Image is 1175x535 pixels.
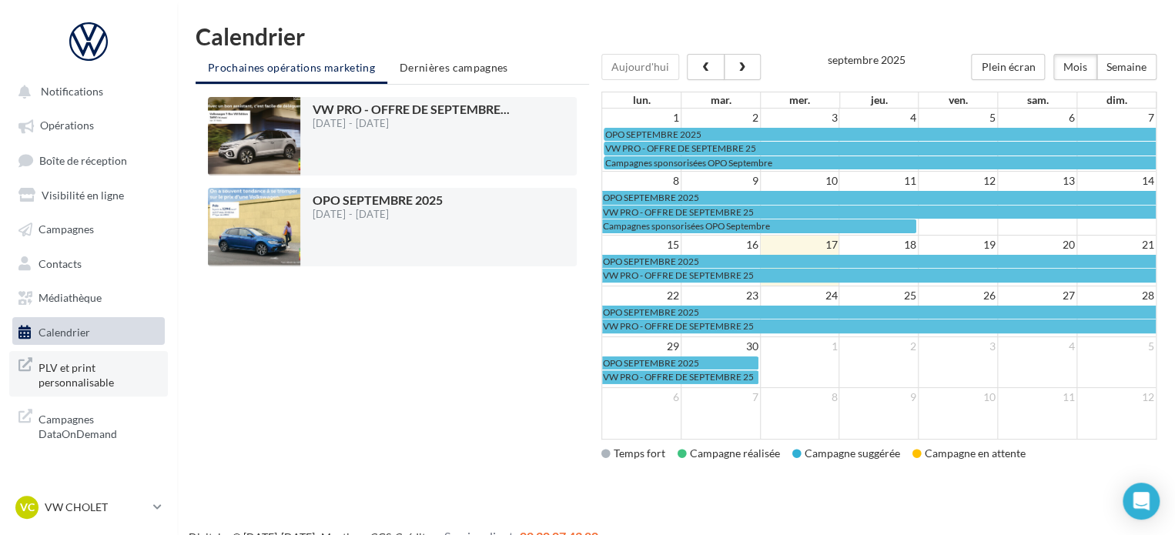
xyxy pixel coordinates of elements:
[602,172,681,191] td: 8
[9,77,162,105] button: Notifications
[839,286,919,305] td: 25
[681,387,760,406] td: 7
[919,336,998,356] td: 3
[839,235,919,254] td: 18
[997,172,1076,191] td: 13
[601,54,679,80] button: Aujourd'hui
[1076,235,1156,254] td: 21
[1076,109,1156,127] td: 7
[12,493,165,522] a: VC VW CHOLET
[605,142,756,154] span: VW PRO - OFFRE DE SEPTEMBRE 25
[919,92,998,108] th: ven.
[919,235,998,254] td: 19
[9,111,168,139] a: Opérations
[971,54,1045,80] button: Plein écran
[500,102,510,116] span: ...
[839,92,919,108] th: jeu.
[839,387,919,406] td: 9
[604,142,1156,155] a: VW PRO - OFFRE DE SEPTEMBRE 25
[45,500,147,515] p: VW CHOLET
[1077,92,1157,108] th: dim.
[919,109,998,127] td: 5
[602,109,681,127] td: 1
[603,306,699,318] span: OPO SEPTEMBRE 2025
[827,54,905,65] h2: septembre 2025
[919,286,998,305] td: 26
[400,61,508,74] span: Dernières campagnes
[681,235,760,254] td: 16
[1053,54,1097,80] button: Mois
[602,319,1156,333] a: VW PRO - OFFRE DE SEPTEMBRE 25
[1076,286,1156,305] td: 28
[603,192,699,203] span: OPO SEPTEMBRE 2025
[602,269,1156,282] a: VW PRO - OFFRE DE SEPTEMBRE 25
[602,336,681,356] td: 29
[839,109,919,127] td: 4
[9,180,168,208] a: Visibilité en ligne
[602,219,917,232] a: Campagnes sponsorisées OPO Septembre
[997,387,1076,406] td: 11
[997,235,1076,254] td: 20
[604,128,1156,141] a: OPO SEPTEMBRE 2025
[760,336,839,356] td: 1
[603,256,699,267] span: OPO SEPTEMBRE 2025
[603,206,754,218] span: VW PRO - OFFRE DE SEPTEMBRE 25
[601,446,665,461] div: Temps fort
[9,214,168,242] a: Campagnes
[9,351,168,396] a: PLV et print personnalisable
[1076,172,1156,191] td: 14
[602,191,1156,204] a: OPO SEPTEMBRE 2025
[760,286,839,305] td: 24
[602,356,758,369] a: OPO SEPTEMBRE 2025
[760,172,839,191] td: 10
[602,306,1156,319] a: OPO SEPTEMBRE 2025
[602,206,1156,219] a: VW PRO - OFFRE DE SEPTEMBRE 25
[603,320,754,332] span: VW PRO - OFFRE DE SEPTEMBRE 25
[760,109,839,127] td: 3
[760,235,839,254] td: 17
[919,172,998,191] td: 12
[760,387,839,406] td: 8
[602,235,681,254] td: 15
[604,156,1156,169] a: Campagnes sponsorisées OPO Septembre
[38,357,159,390] span: PLV et print personnalisable
[1096,54,1157,80] button: Semaine
[997,109,1076,127] td: 6
[20,500,35,515] span: VC
[1076,336,1156,356] td: 5
[602,255,1156,268] a: OPO SEPTEMBRE 2025
[605,129,701,140] span: OPO SEPTEMBRE 2025
[1123,483,1160,520] div: Open Intercom Messenger
[9,145,168,174] a: Boîte de réception
[9,249,168,276] a: Contacts
[9,403,168,448] a: Campagnes DataOnDemand
[603,269,754,281] span: VW PRO - OFFRE DE SEPTEMBRE 25
[602,92,681,108] th: lun.
[9,283,168,310] a: Médiathèque
[605,157,772,169] span: Campagnes sponsorisées OPO Septembre
[38,256,82,269] span: Contacts
[912,446,1026,461] div: Campagne en attente
[208,61,375,74] span: Prochaines opérations marketing
[681,172,760,191] td: 9
[313,102,510,116] span: VW PRO - OFFRE DE SEPTEMBRE
[603,357,699,369] span: OPO SEPTEMBRE 2025
[997,336,1076,356] td: 4
[40,119,94,132] span: Opérations
[602,370,758,383] a: VW PRO - OFFRE DE SEPTEMBRE 25
[839,336,919,356] td: 2
[42,188,124,201] span: Visibilité en ligne
[313,192,443,207] span: OPO SEPTEMBRE 2025
[602,387,681,406] td: 6
[792,446,900,461] div: Campagne suggérée
[38,325,90,338] span: Calendrier
[603,220,770,232] span: Campagnes sponsorisées OPO Septembre
[9,317,168,345] a: Calendrier
[839,172,919,191] td: 11
[681,109,760,127] td: 2
[603,371,754,383] span: VW PRO - OFFRE DE SEPTEMBRE 25
[681,286,760,305] td: 23
[41,85,103,98] span: Notifications
[760,92,839,108] th: mer.
[1076,387,1156,406] td: 12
